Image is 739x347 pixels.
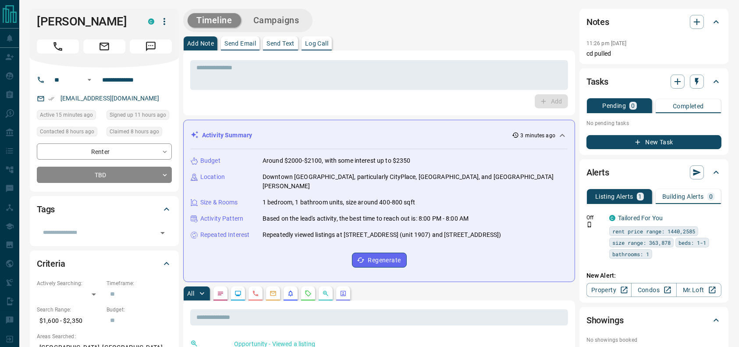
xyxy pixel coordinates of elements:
[595,193,633,200] p: Listing Alerts
[200,172,225,182] p: Location
[586,11,721,32] div: Notes
[110,127,159,136] span: Claimed 8 hours ago
[586,49,721,58] p: cd pulled
[37,199,172,220] div: Tags
[40,127,94,136] span: Contacted 8 hours ago
[245,13,308,28] button: Campaigns
[586,214,604,222] p: Off
[322,290,329,297] svg: Opportunities
[639,193,642,200] p: 1
[352,253,407,268] button: Regenerate
[48,96,54,102] svg: Email Verified
[631,283,676,297] a: Condos
[602,103,626,109] p: Pending
[107,110,172,122] div: Mon Aug 18 2025
[40,111,93,119] span: Active 15 minutes ago
[107,279,172,287] p: Timeframe:
[586,336,721,344] p: No showings booked
[191,127,568,143] div: Activity Summary3 minutes ago
[263,198,415,207] p: 1 bedroom, 1 bathroom units, size around 400-800 sqft
[586,71,721,92] div: Tasks
[287,290,294,297] svg: Listing Alerts
[586,162,721,183] div: Alerts
[148,18,154,25] div: condos.ca
[200,198,238,207] p: Size & Rooms
[609,215,615,221] div: condos.ca
[37,306,102,314] p: Search Range:
[37,279,102,287] p: Actively Searching:
[37,257,65,271] h2: Criteria
[110,111,166,119] span: Signed up 11 hours ago
[618,215,663,222] a: Tailored For You
[305,290,312,297] svg: Requests
[586,40,627,47] p: 11:26 pm [DATE]
[612,238,671,247] span: size range: 363,878
[187,290,194,297] p: All
[107,127,172,139] div: Mon Aug 18 2025
[586,271,721,280] p: New Alert:
[586,15,609,29] h2: Notes
[37,39,79,54] span: Call
[83,39,125,54] span: Email
[676,283,721,297] a: Mr.Loft
[200,230,249,240] p: Repeated Interest
[37,127,102,139] div: Mon Aug 18 2025
[37,167,172,183] div: TBD
[709,193,713,200] p: 0
[266,40,295,47] p: Send Text
[612,227,695,236] span: rent price range: 1440,2585
[187,40,214,47] p: Add Note
[200,156,220,165] p: Budget
[252,290,259,297] svg: Calls
[37,202,55,216] h2: Tags
[37,314,102,328] p: $1,600 - $2,350
[662,193,704,200] p: Building Alerts
[340,290,347,297] svg: Agent Actions
[586,135,721,149] button: New Task
[263,156,411,165] p: Around $2000-$2100, with some interest up to $2350
[586,117,721,130] p: No pending tasks
[270,290,277,297] svg: Emails
[612,250,649,258] span: bathrooms: 1
[305,40,328,47] p: Log Call
[37,110,102,122] div: Tue Aug 19 2025
[263,230,501,240] p: Repeatedly viewed listings at [STREET_ADDRESS] (unit 1907) and [STREET_ADDRESS])
[586,222,593,228] svg: Push Notification Only
[263,172,568,191] p: Downtown [GEOGRAPHIC_DATA], particularly CityPlace, [GEOGRAPHIC_DATA], and [GEOGRAPHIC_DATA][PERS...
[234,290,242,297] svg: Lead Browsing Activity
[521,132,555,140] p: 3 minutes ago
[679,238,706,247] span: beds: 1-1
[673,103,704,109] p: Completed
[37,253,172,274] div: Criteria
[586,310,721,331] div: Showings
[586,313,624,327] h2: Showings
[263,214,469,223] p: Based on the lead's activity, the best time to reach out is: 8:00 PM - 8:00 AM
[586,283,632,297] a: Property
[37,333,172,340] p: Areas Searched:
[84,75,95,85] button: Open
[586,75,608,89] h2: Tasks
[130,39,172,54] span: Message
[631,103,635,109] p: 0
[202,131,252,140] p: Activity Summary
[586,165,609,179] h2: Alerts
[107,306,172,314] p: Budget:
[60,95,160,102] a: [EMAIL_ADDRESS][DOMAIN_NAME]
[37,14,135,29] h1: [PERSON_NAME]
[217,290,224,297] svg: Notes
[156,227,169,239] button: Open
[37,143,172,160] div: Renter
[224,40,256,47] p: Send Email
[188,13,241,28] button: Timeline
[200,214,243,223] p: Activity Pattern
